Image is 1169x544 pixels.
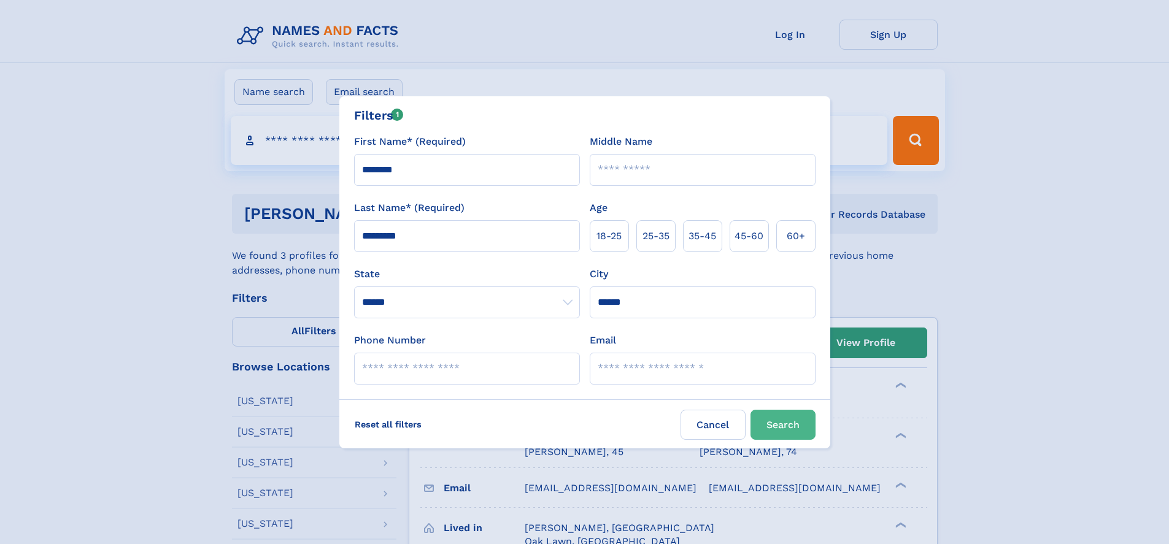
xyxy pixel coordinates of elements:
span: 35‑45 [689,229,716,243]
label: First Name* (Required) [354,134,466,149]
span: 60+ [787,229,805,243]
label: Reset all filters [347,410,430,439]
button: Search [750,410,816,440]
label: Middle Name [590,134,652,149]
label: City [590,267,608,282]
label: Phone Number [354,333,426,348]
label: Cancel [681,410,746,440]
label: Email [590,333,616,348]
div: Filters [354,106,404,125]
span: 25‑35 [642,229,669,243]
label: Last Name* (Required) [354,201,465,215]
label: Age [590,201,608,215]
span: 45‑60 [735,229,763,243]
span: 18‑25 [596,229,622,243]
label: State [354,267,580,282]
